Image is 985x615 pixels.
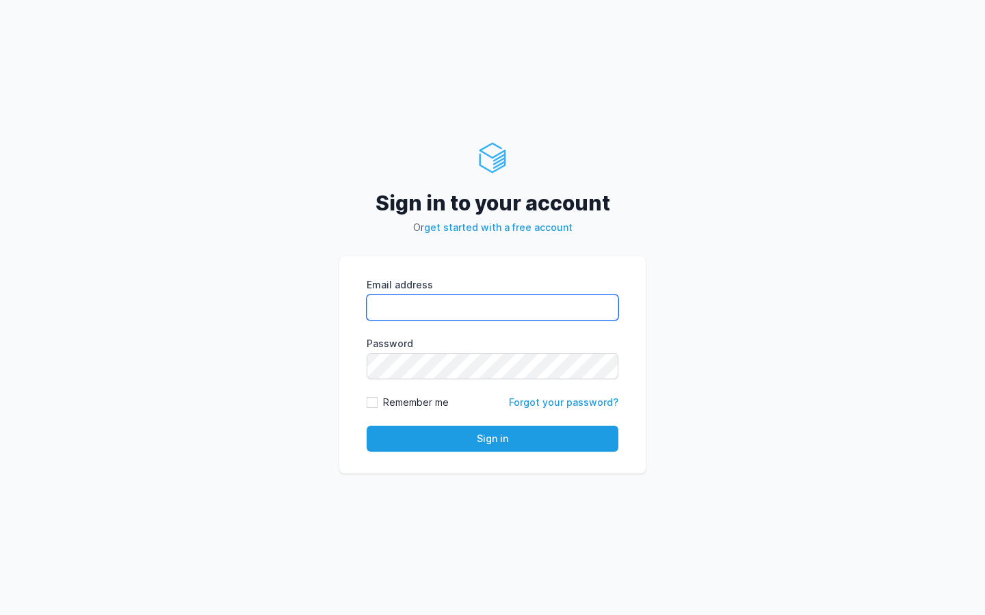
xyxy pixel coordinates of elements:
[339,221,646,234] p: Or
[424,221,573,233] a: get started with a free account
[367,278,618,292] label: Email address
[367,426,618,452] button: Sign in
[509,396,618,408] a: Forgot your password?
[476,141,509,174] img: ServerAuth
[367,337,618,351] label: Password
[383,396,449,409] label: Remember me
[339,191,646,215] h2: Sign in to your account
